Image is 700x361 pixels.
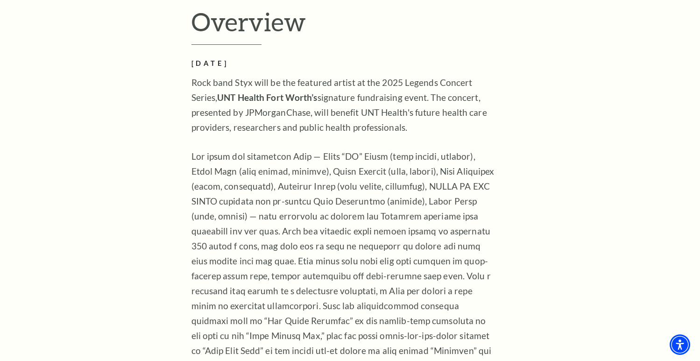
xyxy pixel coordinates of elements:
[191,75,495,135] p: Rock band Styx will be the featured artist at the 2025 Legends Concert Series, signature fundrais...
[217,92,317,103] strong: UNT Health Fort Worth’s
[191,7,509,45] h2: Overview
[191,58,495,70] h2: [DATE]
[670,334,690,355] div: Accessibility Menu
